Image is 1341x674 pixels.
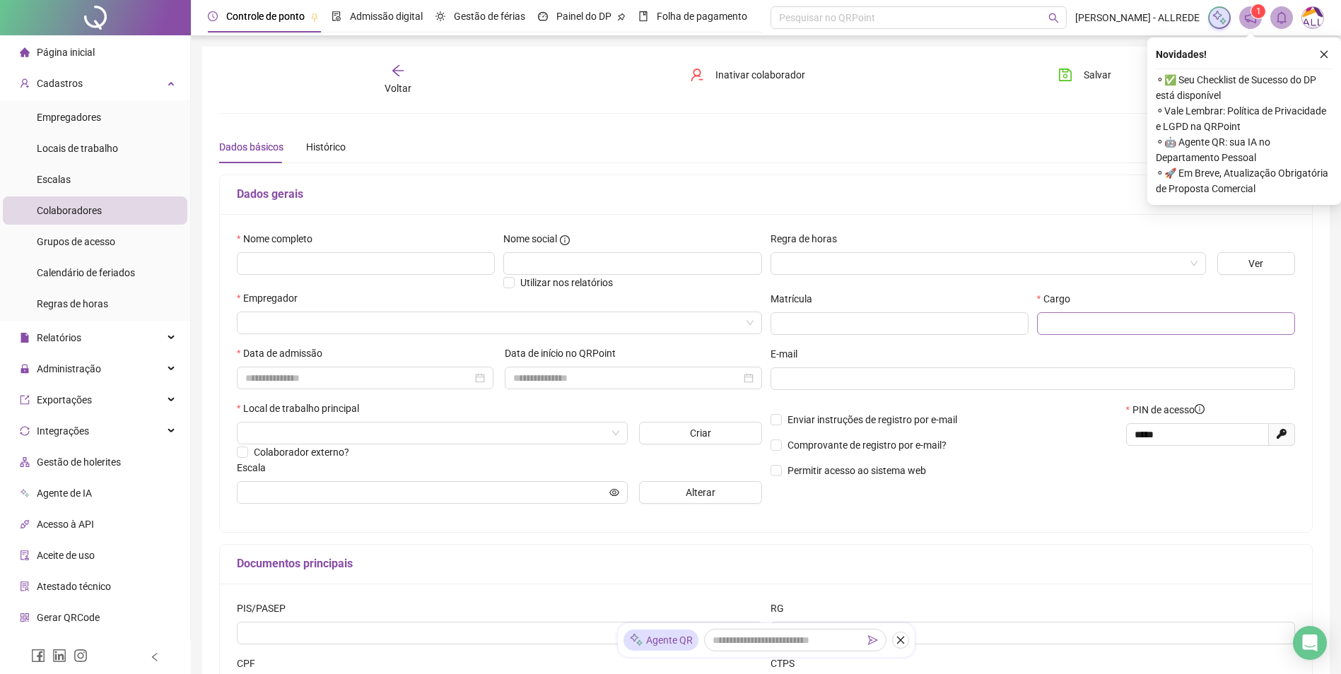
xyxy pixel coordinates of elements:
span: Voltar [385,83,411,94]
span: Integrações [37,425,89,437]
span: [PERSON_NAME] - ALLREDE [1075,10,1200,25]
span: 1 [1256,6,1261,16]
span: Escalas [37,174,71,185]
span: Colaborador externo? [254,447,349,458]
span: ⚬ ✅ Seu Checklist de Sucesso do DP está disponível [1156,72,1333,103]
button: Alterar [639,481,762,504]
span: info-circle [1195,404,1205,414]
span: user-delete [690,68,704,82]
label: Nome completo [237,231,322,247]
span: Inativar colaborador [715,67,805,83]
img: sparkle-icon.fc2bf0ac1784a2077858766a79e2daf3.svg [1212,10,1227,25]
label: Cargo [1037,291,1079,307]
label: CTPS [771,656,804,671]
span: Permitir acesso ao sistema web [787,465,926,476]
label: RG [771,601,793,616]
span: file [20,333,30,343]
button: Ver [1217,252,1295,275]
span: instagram [74,649,88,663]
span: Exportações [37,394,92,406]
div: Dados básicos [219,139,283,155]
span: Relatórios [37,332,81,343]
span: Gestão de férias [454,11,525,22]
span: info-circle [560,235,570,245]
span: Administração [37,363,101,374]
span: left [150,652,160,662]
span: file-done [332,11,341,21]
span: qrcode [20,613,30,622]
span: pushpin [310,13,319,21]
span: clock-circle [208,11,218,21]
span: Agente de IA [37,487,92,499]
sup: 1 [1251,4,1265,18]
div: Histórico [306,139,346,155]
span: bell [1275,11,1288,24]
span: lock [20,364,30,374]
span: Nome social [503,231,557,247]
span: Folha de pagamento [657,11,747,22]
span: Acesso à API [37,519,94,530]
span: Página inicial [37,47,95,58]
div: Agente QR [623,629,698,651]
label: Escala [237,460,275,475]
span: Regras de horas [37,298,108,309]
span: dashboard [538,11,548,21]
span: Controle de ponto [226,11,305,22]
label: Regra de horas [771,231,846,247]
span: Cadastros [37,78,83,89]
span: Novidades ! [1156,47,1207,62]
span: book [638,11,648,21]
span: ⚬ 🤖 Agente QR: sua IA no Departamento Pessoal [1156,134,1333,165]
span: save [1058,68,1072,82]
label: Local de trabalho principal [237,401,368,416]
img: 75003 [1302,7,1323,28]
span: notification [1244,11,1257,24]
span: Locais de trabalho [37,143,118,154]
span: eye [609,487,619,497]
button: Inativar colaborador [679,64,816,86]
span: send [868,635,878,645]
span: sun [435,11,445,21]
span: Comprovante de registro por e-mail? [787,439,947,451]
span: Empregadores [37,112,101,123]
span: export [20,395,30,405]
span: Grupos de acesso [37,236,115,247]
span: Admissão digital [350,11,423,22]
span: user-add [20,78,30,88]
h5: Dados gerais [237,186,1295,203]
span: Ver [1248,256,1263,271]
span: home [20,47,30,57]
label: PIS/PASEP [237,601,295,616]
span: facebook [31,649,45,663]
span: api [20,519,30,529]
span: close [896,635,906,645]
span: close [1319,49,1329,59]
h5: Documentos principais [237,555,1295,572]
span: linkedin [52,649,66,663]
span: Gerar QRCode [37,612,100,623]
span: pushpin [617,13,626,21]
span: Alterar [686,485,715,500]
button: Salvar [1048,64,1122,86]
span: ⚬ Vale Lembrar: Política de Privacidade e LGPD na QRPoint [1156,103,1333,134]
span: sync [20,426,30,436]
label: Data de início no QRPoint [505,345,625,361]
span: arrow-left [391,64,405,78]
img: sparkle-icon.fc2bf0ac1784a2077858766a79e2daf3.svg [629,633,643,648]
span: search [1048,13,1059,23]
label: Matrícula [771,291,821,307]
span: Gestão de holerites [37,456,121,468]
button: Criar [639,422,762,444]
span: Enviar instruções de registro por e-mail [787,414,957,425]
span: Atestado técnico [37,581,111,592]
span: ⚬ 🚀 Em Breve, Atualização Obrigatória de Proposta Comercial [1156,165,1333,196]
div: Open Intercom Messenger [1293,626,1327,660]
label: Empregador [237,290,307,306]
span: audit [20,550,30,560]
span: Salvar [1084,67,1111,83]
label: E-mail [771,346,807,362]
span: solution [20,581,30,591]
span: Criar [690,425,711,441]
span: Aceite de uso [37,550,95,561]
label: CPF [237,656,264,671]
